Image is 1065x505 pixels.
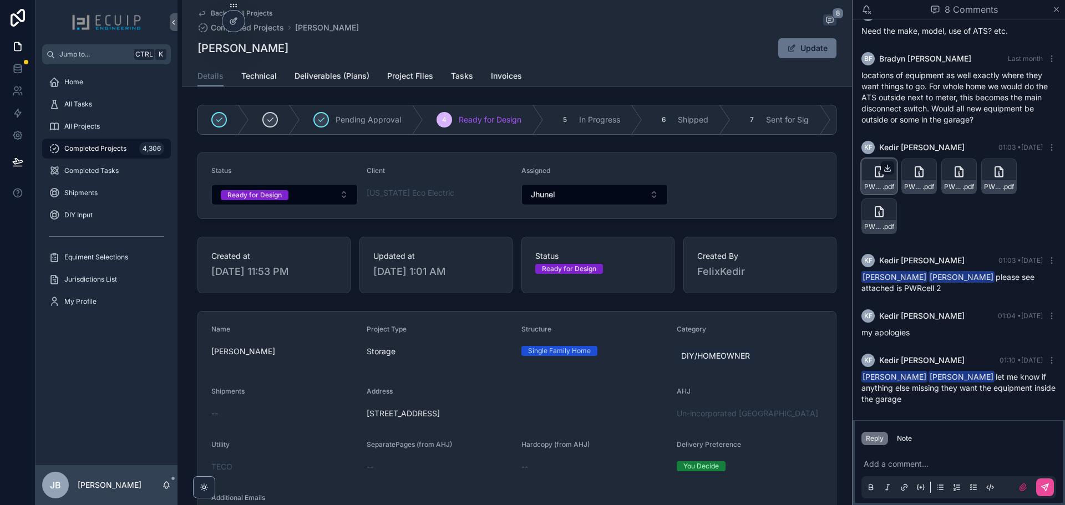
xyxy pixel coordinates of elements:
a: Back to All Projects [197,9,272,18]
a: Shipments [42,183,171,203]
span: KF [864,312,873,320]
span: Equiment Selections [64,253,128,262]
a: Project Files [387,66,433,88]
span: DIY/HOMEOWNER [681,350,750,361]
span: Project Files [387,70,433,81]
span: Kedir [PERSON_NAME] [879,310,965,322]
span: In Progress [579,114,620,125]
span: 8 Comments [945,3,998,16]
span: Last month [1008,54,1043,63]
span: .pdf [1002,182,1014,191]
span: Sent for Sig [766,114,809,125]
span: Status [211,166,231,175]
span: Created at [211,251,337,262]
a: Invoices [491,66,522,88]
span: KF [864,356,873,365]
span: 01:04 • [DATE] [998,312,1043,320]
a: Completed Tasks [42,161,171,181]
span: [PERSON_NAME] [929,271,995,283]
span: PWRcell2_Inverter_SpecSheet_REV-C_2025-(1) [864,222,883,231]
span: Structure [521,325,551,333]
span: K [156,50,165,59]
a: [US_STATE] Eco Electric [367,187,454,198]
div: Ready for Design [542,264,596,274]
span: Project Type [367,325,407,333]
img: App logo [72,13,141,31]
span: Client [367,166,385,175]
span: 01:03 • [DATE] [998,143,1043,151]
span: Shipments [64,188,98,197]
span: -- [367,461,373,472]
span: locations of equipment as well exactly where they want things to go. For whole home we would do t... [861,70,1048,124]
span: [STREET_ADDRESS] [367,408,668,419]
span: Updated at [373,251,499,262]
button: Update [778,38,836,58]
span: Ready for Design [459,114,521,125]
a: DIY Input [42,205,171,225]
span: .pdf [962,182,974,191]
span: 8 [832,8,844,19]
a: Home [42,72,171,92]
span: 01:10 • [DATE] [1000,356,1043,364]
span: -- [211,408,218,419]
span: Jhunel [531,189,555,200]
span: Deliverables (Plans) [295,70,369,81]
span: Invoices [491,70,522,81]
span: Completed Projects [64,144,126,153]
button: Select Button [521,184,668,205]
span: Delivery Preference [677,440,741,448]
span: my apologies [861,328,910,337]
span: Ctrl [134,49,154,60]
button: Select Button [211,184,358,205]
button: 8 [823,14,836,28]
span: Completed Projects [211,22,284,33]
span: FelixKedir [697,264,823,279]
span: Address [367,387,393,395]
a: [PERSON_NAME] [295,22,359,33]
span: PWRcell-2-Inverter-Install-Manual [864,182,883,191]
a: Completed Projects [197,22,284,33]
span: 6 [662,115,666,124]
span: My Profile [64,297,97,306]
span: 7 [750,115,754,124]
span: Technical [241,70,277,81]
span: Kedir [PERSON_NAME] [879,255,965,266]
span: PWRcell2_DCB-BatteryModule_SpecSheet_REV-C_2025-(1) [984,182,1002,191]
a: Completed Projects4,306 [42,139,171,159]
span: Shipments [211,387,245,395]
a: Jurisdictions List [42,269,171,289]
span: Details [197,70,224,81]
span: please see attached is PWRcell 2 [861,272,1034,293]
span: Need the make, model, use of ATS? etc. [861,26,1008,35]
span: [PERSON_NAME] [861,271,927,283]
span: KF [864,256,873,265]
span: Category [677,325,706,333]
span: PWRcell2_BatteryCabinet_SpecSheet_REV-C_2025-(2) [944,182,962,191]
span: All Tasks [64,100,92,109]
button: Reply [861,432,888,445]
div: Note [897,434,912,443]
span: [PERSON_NAME] [861,371,927,382]
a: All Projects [42,116,171,136]
span: 01:03 • [DATE] [998,256,1043,264]
span: Status [535,251,661,262]
a: All Tasks [42,94,171,114]
span: Jurisdictions List [64,275,117,284]
span: Storage [367,346,395,357]
button: Jump to...CtrlK [42,44,171,64]
div: You Decide [683,461,719,471]
span: 4 [442,115,447,124]
span: Additional Emails [211,493,265,502]
div: Ready for Design [227,190,282,200]
a: Deliverables (Plans) [295,66,369,88]
a: Un-incorporated [GEOGRAPHIC_DATA] [677,408,818,419]
div: Single Family Home [528,346,591,356]
span: BF [864,54,873,63]
span: .pdf [883,222,894,231]
span: Home [64,78,83,86]
span: [DATE] 1:01 AM [373,264,499,279]
span: Jump to... [59,50,130,59]
span: Assigned [521,166,550,175]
